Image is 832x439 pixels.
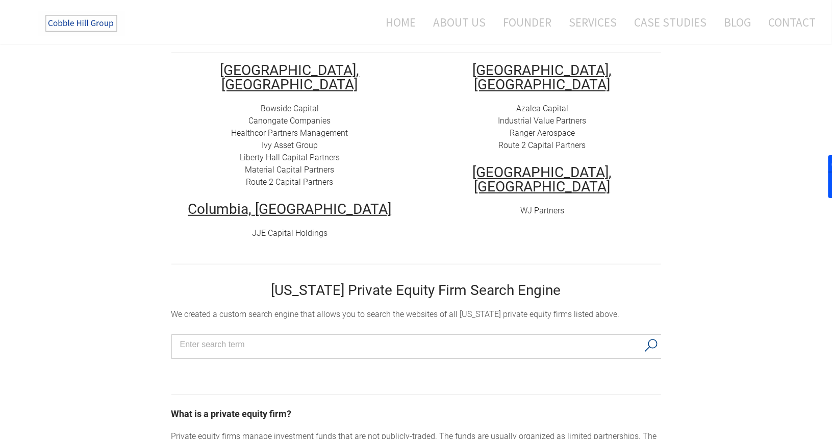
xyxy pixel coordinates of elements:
u: [GEOGRAPHIC_DATA], [GEOGRAPHIC_DATA] [473,62,612,93]
a: WJ Partners [520,206,564,215]
a: Ranger Aerospace [510,128,575,138]
a: Liberty Hall Capital Partners [240,153,340,162]
a: Canongate Companies [249,116,331,126]
a: Healthcor Partners Management [232,128,348,138]
a: Azalea Capital [516,104,568,113]
a: Founder [495,9,559,36]
font: What is a private equity firm? [171,408,292,419]
a: Bowside Capital [261,104,319,113]
button: Search [641,335,662,356]
a: About Us [425,9,493,36]
a: Services [561,9,624,36]
u: Columbia, [GEOGRAPHIC_DATA] [188,201,392,217]
input: Search input [180,337,639,352]
a: Case Studies [626,9,714,36]
a: Route 2 Capital Partners [499,140,586,150]
a: Ivy Asset Group [262,140,318,150]
a: Blog [716,9,759,36]
a: Material Capital Partners [245,165,335,175]
u: [GEOGRAPHIC_DATA], [GEOGRAPHIC_DATA] [220,62,360,93]
a: Home [370,9,423,36]
u: [GEOGRAPHIC_DATA], [GEOGRAPHIC_DATA] [473,164,612,195]
a: JJE Capital Holdings [252,228,327,238]
div: ​​We created a custom search engine that allows you to search the websites of all [US_STATE] priv... [171,308,661,321]
a: Route 2 Capital Partners [246,177,334,187]
a: Contact [761,9,816,36]
a: Industrial Value Partners [498,116,587,126]
h2: [US_STATE] Private Equity Firm Search Engine [171,283,661,298]
img: The Cobble Hill Group LLC [39,11,125,36]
